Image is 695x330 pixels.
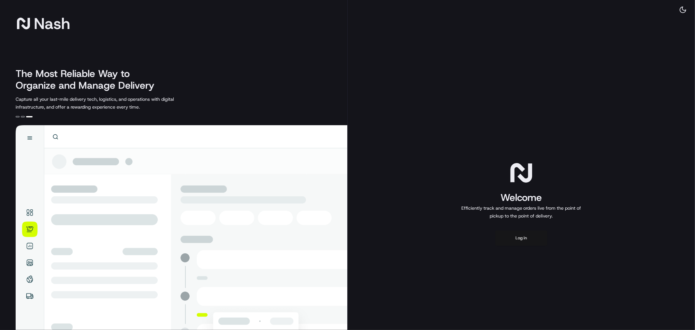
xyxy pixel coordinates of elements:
[459,204,584,220] p: Efficiently track and manage orders live from the point of pickup to the point of delivery.
[34,17,70,30] span: Nash
[16,95,203,111] p: Capture all your last-mile delivery tech, logistics, and operations with digital infrastructure, ...
[495,230,547,246] button: Log in
[16,68,162,91] h2: The Most Reliable Way to Organize and Manage Delivery
[459,191,584,204] h1: Welcome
